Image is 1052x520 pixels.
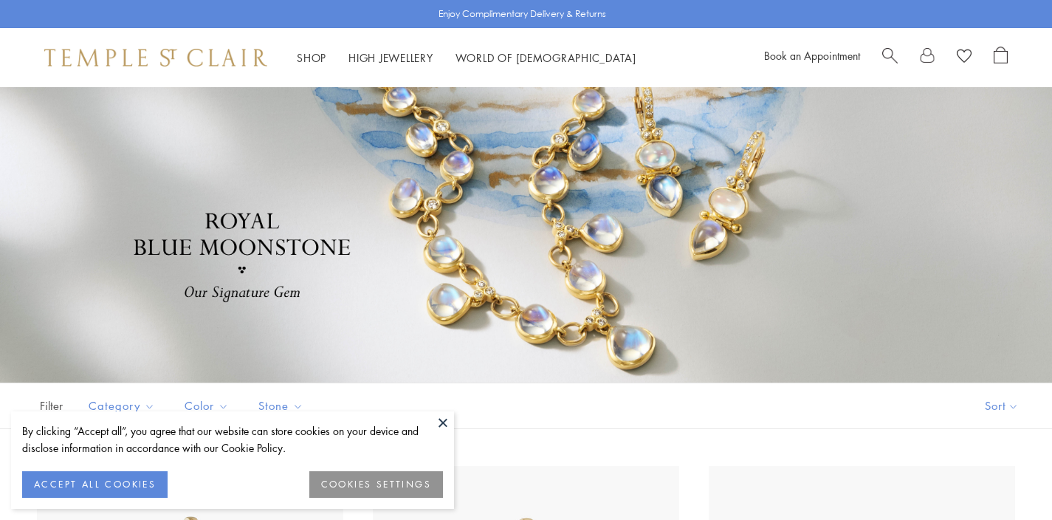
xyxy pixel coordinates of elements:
a: View Wishlist [957,47,972,69]
span: Category [81,397,166,415]
button: COOKIES SETTINGS [309,471,443,498]
a: Open Shopping Bag [994,47,1008,69]
a: Book an Appointment [764,48,860,63]
div: By clicking “Accept all”, you agree that our website can store cookies on your device and disclos... [22,422,443,456]
a: Search [882,47,898,69]
a: World of [DEMOGRAPHIC_DATA]World of [DEMOGRAPHIC_DATA] [455,50,636,65]
span: Color [177,397,240,415]
button: ACCEPT ALL COOKIES [22,471,168,498]
a: High JewelleryHigh Jewellery [348,50,433,65]
iframe: Gorgias live chat messenger [978,451,1037,505]
button: Show sort by [952,383,1052,428]
a: ShopShop [297,50,326,65]
span: Stone [251,397,314,415]
p: Enjoy Complimentary Delivery & Returns [439,7,606,21]
nav: Main navigation [297,49,636,67]
button: Category [78,389,166,422]
button: Stone [247,389,314,422]
img: Temple St. Clair [44,49,267,66]
button: Color [173,389,240,422]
